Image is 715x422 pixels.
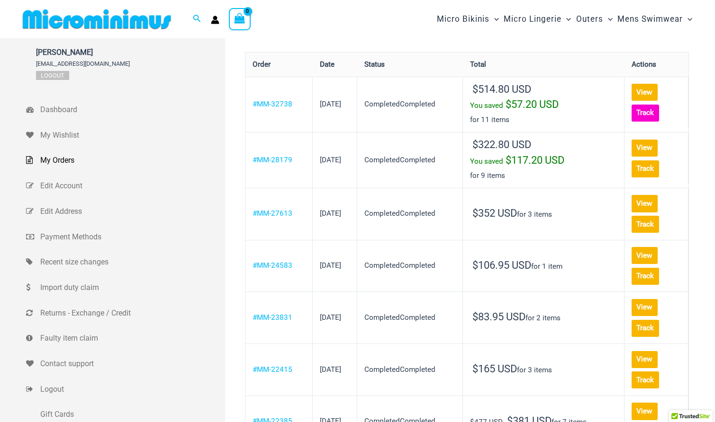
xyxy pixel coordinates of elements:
a: My Wishlist [26,123,225,148]
span: 322.80 USD [472,139,531,150]
span: 106.95 USD [472,259,531,271]
span: Dashboard [40,103,223,117]
a: Track order number MM-27613 [632,216,659,233]
a: Micro BikinisMenu ToggleMenu Toggle [434,5,501,34]
span: 165 USD [472,363,517,375]
span: Micro Lingerie [504,7,561,31]
td: for 11 items [463,77,624,132]
time: [DATE] [320,313,341,322]
a: View order number MM-24583 [253,261,292,270]
a: OutersMenu ToggleMenu Toggle [574,5,615,34]
span: Faulty item claim [40,331,223,345]
span: Total [470,60,486,69]
span: Import duty claim [40,281,223,295]
span: $ [506,154,511,166]
a: View order number MM-22415 [253,365,292,374]
a: Account icon link [211,16,219,24]
a: Track order number MM-32738 [632,105,659,122]
span: $ [472,363,478,375]
a: View order MM-28179 [632,140,658,157]
span: $ [506,98,511,110]
a: Contact support [26,351,225,377]
a: Logout [26,377,225,402]
nav: Site Navigation [433,3,696,35]
span: [PERSON_NAME] [36,48,130,57]
a: My Orders [26,148,225,173]
a: Track order number MM-23831 [632,320,659,337]
img: MM SHOP LOGO FLAT [19,9,175,30]
a: View order MM-32738 [632,84,658,101]
td: CompletedCompleted [357,240,463,292]
td: for 3 items [463,188,624,240]
span: My Orders [40,153,223,167]
span: Returns - Exchange / Credit [40,306,223,320]
span: 352 USD [472,207,517,219]
a: View order MM-24583 [632,247,658,264]
a: Track order number MM-24583 [632,268,659,285]
a: View order MM-22385 [632,403,658,420]
time: [DATE] [320,100,341,108]
span: 83.95 USD [472,311,525,323]
a: Import duty claim [26,275,225,300]
td: CompletedCompleted [357,132,463,188]
td: for 9 items [463,132,624,188]
a: Payment Methods [26,224,225,250]
span: Order [253,60,271,69]
span: Recent size changes [40,255,223,269]
a: View order MM-23831 [632,299,658,316]
td: for 3 items [463,343,624,396]
a: View order number MM-23831 [253,313,292,322]
a: Track order number MM-28179 [632,160,659,177]
span: My Wishlist [40,128,223,142]
span: $ [472,83,478,95]
span: Micro Bikinis [437,7,489,31]
span: Logout [40,382,223,396]
a: Mens SwimwearMenu ToggleMenu Toggle [615,5,695,34]
a: View Shopping Cart, empty [229,8,251,30]
a: View order MM-27613 [632,195,658,212]
span: Actions [632,60,656,69]
time: [DATE] [320,261,341,270]
td: CompletedCompleted [357,291,463,343]
span: $ [472,139,478,150]
span: Payment Methods [40,230,223,244]
td: for 2 items [463,291,624,343]
span: Contact support [40,357,223,371]
time: [DATE] [320,209,341,218]
span: Gift Cards [40,407,223,422]
span: Edit Account [40,179,223,193]
div: You saved [470,97,616,113]
span: Menu Toggle [683,7,692,31]
a: Faulty item claim [26,325,225,351]
a: Track order number MM-22415 [632,371,659,388]
a: Logout [36,71,69,80]
a: View order MM-22415 [632,351,658,368]
a: Micro LingerieMenu ToggleMenu Toggle [501,5,573,34]
a: View order number MM-32738 [253,100,292,108]
a: Edit Account [26,173,225,199]
td: CompletedCompleted [357,77,463,132]
a: View order number MM-27613 [253,209,292,218]
a: Search icon link [193,13,201,25]
span: Status [364,60,385,69]
td: for 1 item [463,240,624,292]
span: Date [320,60,335,69]
time: [DATE] [320,156,341,164]
span: [EMAIL_ADDRESS][DOMAIN_NAME] [36,60,130,67]
a: Edit Address [26,199,225,224]
span: Outers [576,7,603,31]
span: $ [472,207,478,219]
span: Mens Swimwear [617,7,683,31]
span: Menu Toggle [561,7,571,31]
time: [DATE] [320,365,341,374]
span: Menu Toggle [489,7,499,31]
span: 117.20 USD [506,154,564,166]
td: CompletedCompleted [357,343,463,396]
a: Dashboard [26,97,225,123]
a: Recent size changes [26,249,225,275]
a: View order number MM-28179 [253,156,292,164]
span: $ [472,259,478,271]
span: 514.80 USD [472,83,531,95]
span: Edit Address [40,204,223,219]
div: You saved [470,153,616,169]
